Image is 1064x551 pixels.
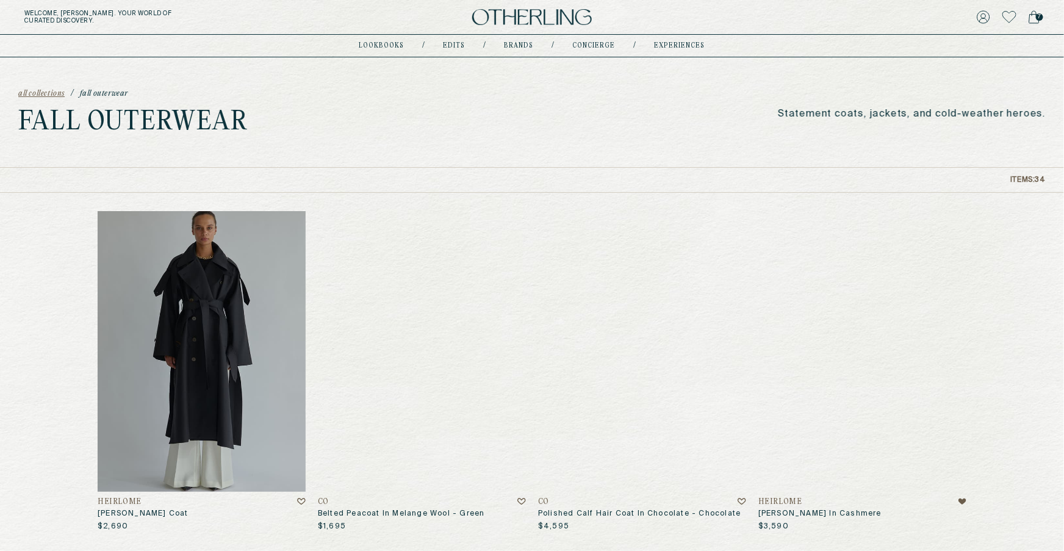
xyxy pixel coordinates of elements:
p: $4,595 [538,522,569,531]
a: lookbooks [359,43,404,49]
h4: Heirlome [758,498,802,506]
div: / [484,41,486,51]
h4: CO [318,498,329,506]
h3: [PERSON_NAME] In Cashmere [758,509,966,519]
span: Fall Outerwear [80,90,128,98]
img: Belted Peacoat in Melange Wool - Green [318,211,526,492]
a: 7 [1029,9,1040,26]
a: all collections [18,90,65,98]
a: experiences [655,43,705,49]
p: Statement coats, jackets, and cold-weather heroes. [778,109,1046,120]
a: /Fall Outerwear [71,90,128,98]
p: $1,695 [318,522,346,531]
div: / [634,41,636,51]
p: $2,690 [98,522,128,531]
a: concierge [573,43,616,49]
div: / [423,41,425,51]
a: Brands [505,43,534,49]
span: 7 [1036,13,1043,21]
h3: Polished Calf Hair Coat In Chocolate - Chocolate [538,509,746,519]
p: $3,590 [758,522,789,531]
h5: Welcome, [PERSON_NAME] . Your world of curated discovery. [24,10,329,24]
h1: Fall Outerwear [18,110,248,135]
img: Evelyn Coat in Cashmere [758,211,966,492]
span: / [71,90,74,98]
h4: CO [538,498,549,506]
a: Belted Peacoat in Melange Wool - GreenCOBelted Peacoat In Melange Wool - Green$1,695 [318,211,526,531]
h3: [PERSON_NAME] Coat [98,509,306,519]
h3: Belted Peacoat In Melange Wool - Green [318,509,526,519]
a: Micaela CoatHeirlome[PERSON_NAME] Coat$2,690 [98,211,306,531]
p: Items: 34 [1010,176,1046,184]
div: / [552,41,555,51]
img: Polished Calf Hair Coat in Chocolate - Chocolate [538,211,746,492]
h4: Heirlome [98,498,142,506]
img: Micaela Coat [98,211,306,492]
a: Edits [444,43,465,49]
a: Evelyn Coat in CashmereHeirlome[PERSON_NAME] In Cashmere$3,590 [758,211,966,531]
img: logo [472,9,592,26]
a: Polished Calf Hair Coat in Chocolate - ChocolateCOPolished Calf Hair Coat In Chocolate - Chocolat... [538,211,746,531]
